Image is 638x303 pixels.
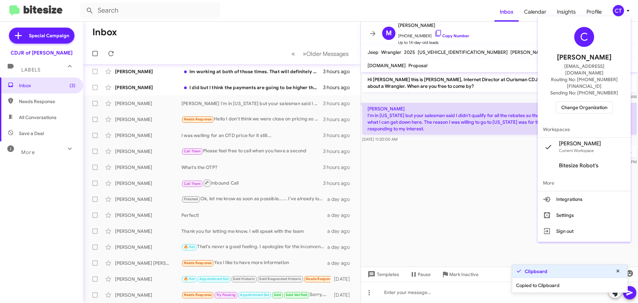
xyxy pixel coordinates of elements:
[546,76,623,89] span: Routing No: [PHONE_NUMBER][FINANCIAL_ID]
[538,191,631,207] button: Integrations
[538,175,631,191] span: More
[559,148,594,153] span: Current Workspace
[538,223,631,239] button: Sign out
[559,140,601,147] span: [PERSON_NAME]
[538,207,631,223] button: Settings
[550,89,618,96] span: Sending No: [PHONE_NUMBER]
[556,101,613,113] button: Change Organization
[546,63,623,76] span: [EMAIL_ADDRESS][DOMAIN_NAME]
[538,121,631,137] span: Workspaces
[559,162,598,169] span: Bitesize Robot's
[557,52,611,63] span: [PERSON_NAME]
[574,27,594,47] div: C
[512,278,628,293] div: Copied to Clipboard
[561,102,607,113] span: Change Organization
[525,268,547,275] strong: Clipboard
